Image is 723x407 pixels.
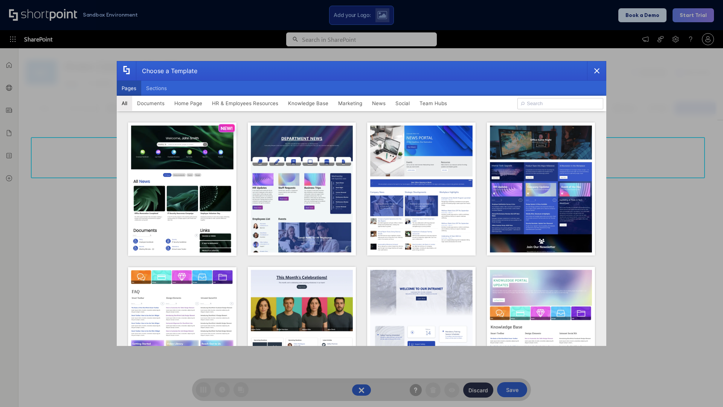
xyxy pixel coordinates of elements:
[117,61,606,346] div: template selector
[132,96,169,111] button: Documents
[221,125,233,131] p: NEW!
[685,371,723,407] iframe: Chat Widget
[367,96,390,111] button: News
[207,96,283,111] button: HR & Employees Resources
[415,96,452,111] button: Team Hubs
[136,61,197,80] div: Choose a Template
[283,96,333,111] button: Knowledge Base
[390,96,415,111] button: Social
[117,81,141,96] button: Pages
[333,96,367,111] button: Marketing
[117,96,132,111] button: All
[169,96,207,111] button: Home Page
[141,81,172,96] button: Sections
[517,98,603,109] input: Search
